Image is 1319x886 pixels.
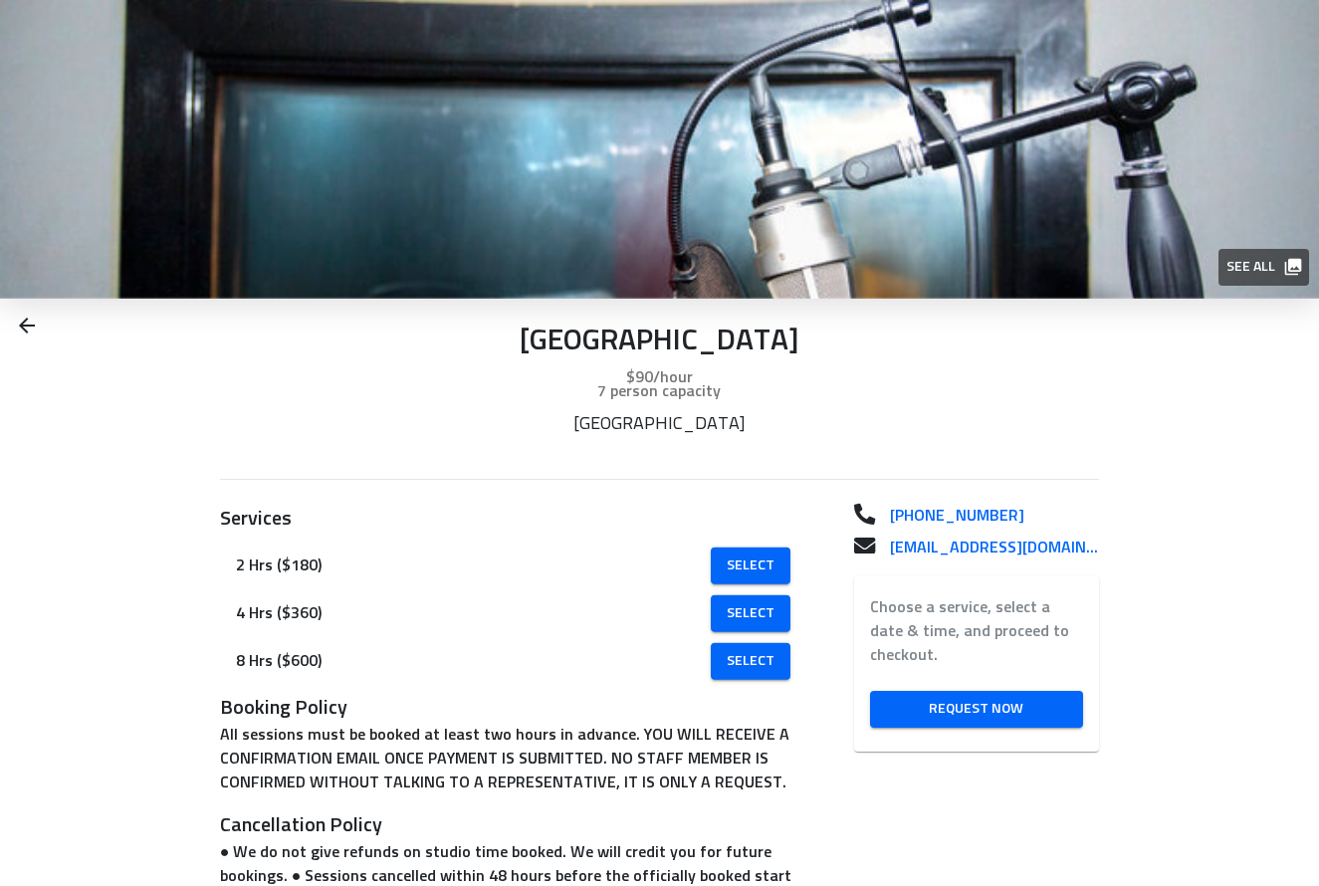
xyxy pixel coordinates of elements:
[220,542,806,589] div: 2 Hrs ($180)
[711,643,790,680] a: Select
[886,697,1067,722] span: Request Now
[236,649,714,673] span: 8 Hrs ($600)
[1226,255,1299,280] span: See all
[874,536,1099,559] a: [EMAIL_ADDRESS][DOMAIN_NAME]
[440,413,880,435] p: [GEOGRAPHIC_DATA]
[220,810,806,840] h3: Cancellation Policy
[236,554,714,577] span: 2 Hrs ($180)
[727,649,774,674] span: Select
[874,504,1099,528] a: [PHONE_NUMBER]
[220,693,806,723] h3: Booking Policy
[220,723,806,794] p: All sessions must be booked at least two hours in advance. YOU WILL RECEIVE A CONFIRMATION EMAIL ...
[1218,249,1309,286] button: See all
[711,548,790,584] a: Select
[220,637,806,685] div: 8 Hrs ($600)
[870,595,1083,667] label: Choose a service, select a date & time, and proceed to checkout.
[236,601,714,625] span: 4 Hrs ($360)
[711,595,790,632] a: Select
[220,504,806,534] h3: Services
[727,554,774,578] span: Select
[870,691,1083,728] a: Request Now
[727,601,774,626] span: Select
[220,589,806,637] div: 4 Hrs ($360)
[220,379,1099,403] p: 7 person capacity
[220,324,1099,360] p: [GEOGRAPHIC_DATA]
[220,365,1099,389] p: $90/hour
